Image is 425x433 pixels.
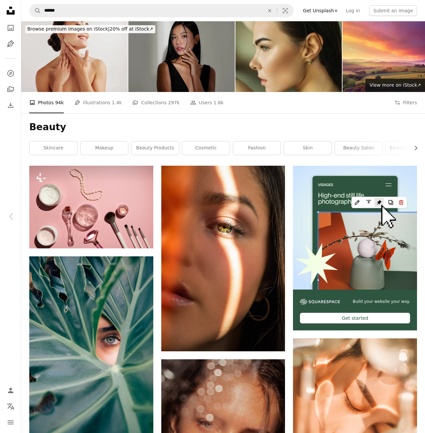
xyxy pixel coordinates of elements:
[80,141,128,155] a: makeup
[27,26,109,32] span: Browse premium images on iStock |
[233,141,281,155] a: fashion
[235,21,342,92] img: Beauty portrait. Woman in studio. Skin care
[213,99,223,106] span: 1.8k
[161,255,285,261] a: portrait of woman face
[369,5,417,16] button: Submit an image
[182,141,230,155] a: cosmetic
[4,384,17,397] a: Log in / Sign up
[335,141,382,155] a: beauty salon
[365,79,425,92] a: View more on iStock↗
[132,92,180,113] a: Collections 297k
[4,67,17,80] a: Explore
[30,4,41,17] button: Search Unsplash
[262,4,277,17] button: Clear
[74,92,122,113] a: Illustrations 1.4k
[161,166,285,351] img: portrait of woman face
[353,299,410,304] span: Build your website your way.
[299,5,342,16] a: Get Unsplash+
[21,21,159,37] a: Browse premium images on iStock|20% off at iStock↗
[277,4,293,17] button: Visual search
[300,313,410,323] div: Get started
[410,141,417,155] button: scroll list to the right
[394,92,417,113] button: Filters
[293,419,417,425] a: man's face
[131,141,179,155] a: beauty products
[4,400,17,413] button: Language
[112,99,122,106] span: 1.4k
[402,185,425,248] a: Next
[29,4,294,17] form: Find visuals sitewide
[369,82,421,88] span: View more on iStock ↗
[293,166,417,330] a: Build your website your way.Get started
[4,21,17,35] a: Photos
[4,37,17,50] a: Illustrations
[128,21,235,92] img: Atmospheric portrait of a young woman in a black dress
[284,141,332,155] a: skin
[342,5,364,16] a: Log in
[4,83,17,96] a: Collections
[30,141,77,155] a: skincare
[168,99,180,106] span: 297k
[27,26,153,32] span: 20% off at iStock ↗
[300,299,340,304] img: file-1606177908946-d1eed1cbe4f5image
[293,166,417,290] img: file-1723602894256-972c108553a7image
[4,416,17,429] button: Menu
[29,166,153,248] img: a pink table with makeup and other items on it
[190,92,223,113] a: Users 1.8k
[21,21,128,92] img: Woman, smile and neck for skincare in studio with facial treatment, dermatology and transformatio...
[29,121,417,133] h1: Beauty
[29,346,153,352] a: woman peeking over green leaf plant taken at daytime
[29,204,153,210] a: a pink table with makeup and other items on it
[4,99,17,112] a: Download History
